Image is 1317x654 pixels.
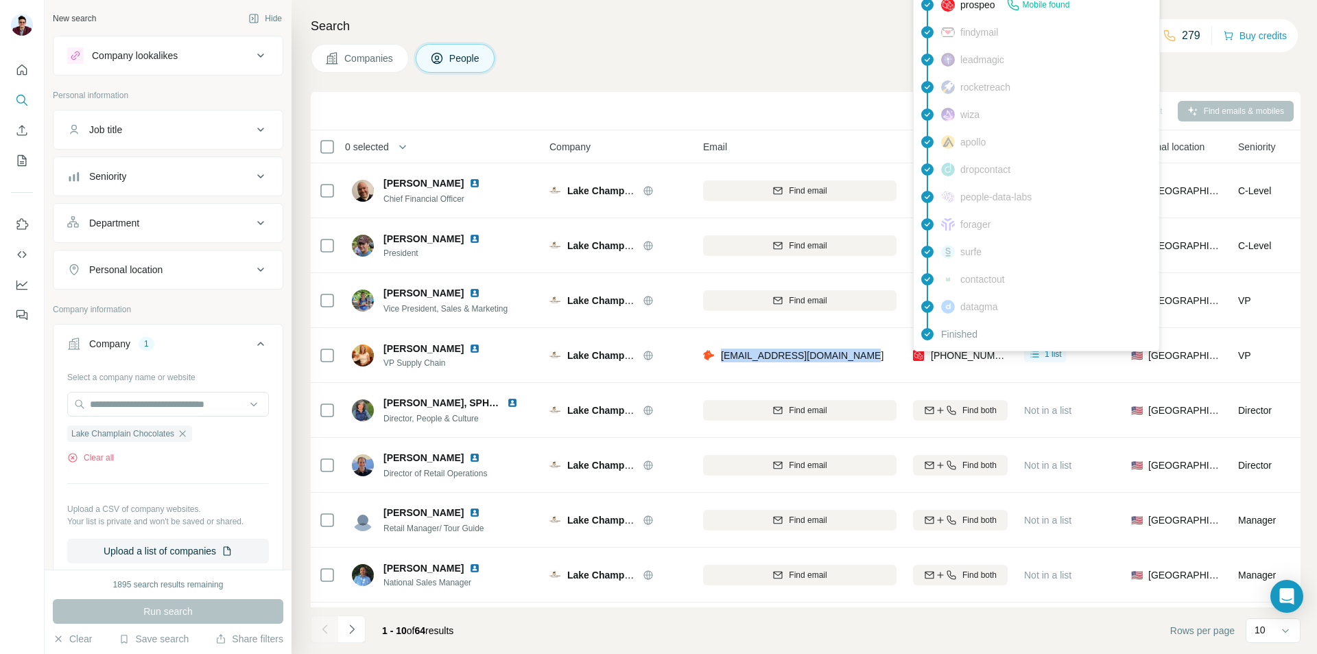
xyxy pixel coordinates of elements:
[1238,350,1251,361] span: VP
[703,140,727,154] span: Email
[345,140,389,154] span: 0 selected
[383,576,497,589] span: National Sales Manager
[703,349,714,362] img: provider hunter logo
[1131,404,1143,417] span: 🇺🇸
[352,564,374,586] img: Avatar
[962,459,997,471] span: Find both
[11,58,33,82] button: Quick start
[383,506,464,519] span: [PERSON_NAME]
[1238,570,1276,581] span: Manager
[67,366,269,384] div: Select a company name or website
[941,25,955,39] img: provider findymail logo
[407,625,415,636] span: of
[352,509,374,531] img: Avatar
[383,357,497,369] span: VP Supply Chain
[469,343,480,354] img: LinkedIn logo
[382,625,407,636] span: 1 - 10
[960,80,1010,94] span: rocketreach
[960,190,1032,204] span: people-data-labs
[1270,580,1303,613] div: Open Intercom Messenger
[1238,295,1251,306] span: VP
[1238,405,1272,416] span: Director
[383,247,497,259] span: President
[54,327,283,366] button: Company1
[383,397,553,408] span: [PERSON_NAME], SPHR, SHRM-SCP
[549,570,560,581] img: Logo of Lake Champlain Chocolates
[67,452,114,464] button: Clear all
[913,349,924,362] img: provider prospeo logo
[549,185,560,196] img: Logo of Lake Champlain Chocolates
[352,180,374,202] img: Avatar
[383,524,484,533] span: Retail Manager/ Tour Guide
[119,632,189,646] button: Save search
[53,12,96,25] div: New search
[1255,623,1266,637] p: 10
[11,242,33,267] button: Use Surfe API
[913,400,1008,421] button: Find both
[89,123,122,137] div: Job title
[549,515,560,526] img: Logo of Lake Champlain Chocolates
[703,290,897,311] button: Find email
[567,295,696,306] span: Lake Champlain Chocolates
[1148,404,1222,417] span: [GEOGRAPHIC_DATA]
[1131,458,1143,472] span: 🇺🇸
[941,135,955,149] img: provider apollo logo
[11,148,33,173] button: My lists
[941,163,955,176] img: provider dropcontact logo
[53,632,92,646] button: Clear
[383,176,464,190] span: [PERSON_NAME]
[789,569,827,581] span: Find email
[941,191,955,203] img: provider people-data-labs logo
[469,288,480,299] img: LinkedIn logo
[54,160,283,193] button: Seniority
[941,327,977,341] span: Finished
[960,300,997,314] span: datagma
[567,405,696,416] span: Lake Champlain Chocolates
[11,272,33,297] button: Dashboard
[913,455,1008,476] button: Find both
[941,245,955,259] img: provider surfe logo
[113,579,224,591] div: 1895 search results remaining
[67,515,269,528] p: Your list is private and won't be saved or shared.
[215,632,283,646] button: Share filters
[721,350,883,361] span: [EMAIL_ADDRESS][DOMAIN_NAME]
[962,569,997,581] span: Find both
[1131,140,1205,154] span: Personal location
[941,218,955,231] img: provider forager logo
[1148,184,1222,198] span: [GEOGRAPHIC_DATA]
[789,294,827,307] span: Find email
[1170,624,1235,638] span: Rows per page
[92,49,178,62] div: Company lookalikes
[352,290,374,312] img: Avatar
[567,460,696,471] span: Lake Champlain Chocolates
[53,303,283,316] p: Company information
[338,616,366,643] button: Navigate to next page
[352,235,374,257] img: Avatar
[469,178,480,189] img: LinkedIn logo
[960,135,986,149] span: apollo
[567,240,696,251] span: Lake Champlain Chocolates
[962,514,997,526] span: Find both
[549,405,560,416] img: Logo of Lake Champlain Chocolates
[344,51,394,65] span: Companies
[789,459,827,471] span: Find email
[1148,568,1222,582] span: [GEOGRAPHIC_DATA]
[1024,515,1071,526] span: Not in a list
[703,235,897,256] button: Find email
[941,108,955,121] img: provider wiza logo
[53,89,283,102] p: Personal information
[960,108,980,121] span: wiza
[1148,458,1222,472] span: [GEOGRAPHIC_DATA]
[941,80,955,94] img: provider rocketreach logo
[1131,349,1143,362] span: 🇺🇸
[1238,460,1272,471] span: Director
[1238,240,1271,251] span: C-Level
[239,8,292,29] button: Hide
[549,295,560,306] img: Logo of Lake Champlain Chocolates
[89,170,126,183] div: Seniority
[89,337,130,351] div: Company
[54,207,283,240] button: Department
[449,51,481,65] span: People
[54,39,283,72] button: Company lookalikes
[1131,568,1143,582] span: 🇺🇸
